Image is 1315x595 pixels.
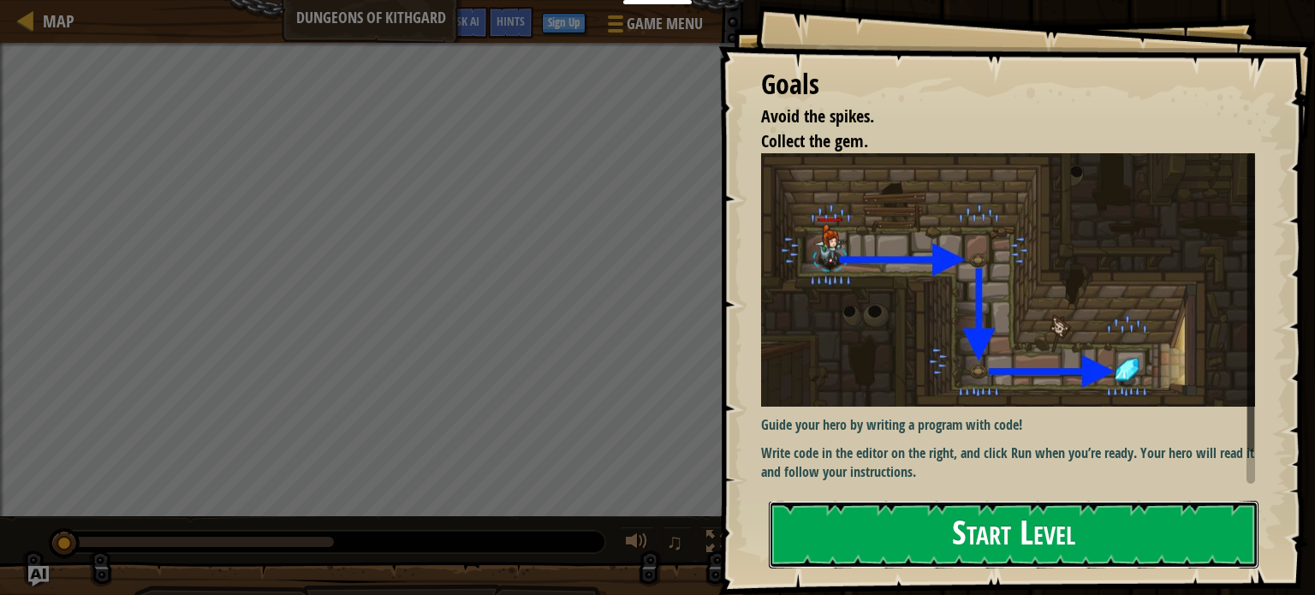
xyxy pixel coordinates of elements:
[450,13,479,29] span: Ask AI
[28,566,49,586] button: Ask AI
[761,65,1255,104] div: Goals
[594,7,713,47] button: Game Menu
[761,443,1255,483] p: Write code in the editor on the right, and click Run when you’re ready. Your hero will read it an...
[663,527,692,562] button: ♫
[442,7,488,39] button: Ask AI
[740,104,1251,129] li: Avoid the spikes.
[666,529,683,555] span: ♫
[761,415,1255,435] p: Guide your hero by writing a program with code!
[542,13,586,33] button: Sign Up
[761,153,1255,407] img: Dungeons of kithgard
[497,13,525,29] span: Hints
[43,9,74,33] span: Map
[700,527,735,562] button: Toggle fullscreen
[761,104,874,128] span: Avoid the spikes.
[761,129,868,152] span: Collect the gem.
[627,13,703,35] span: Game Menu
[34,9,74,33] a: Map
[769,501,1258,568] button: Start Level
[740,129,1251,154] li: Collect the gem.
[620,527,654,562] button: Adjust volume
